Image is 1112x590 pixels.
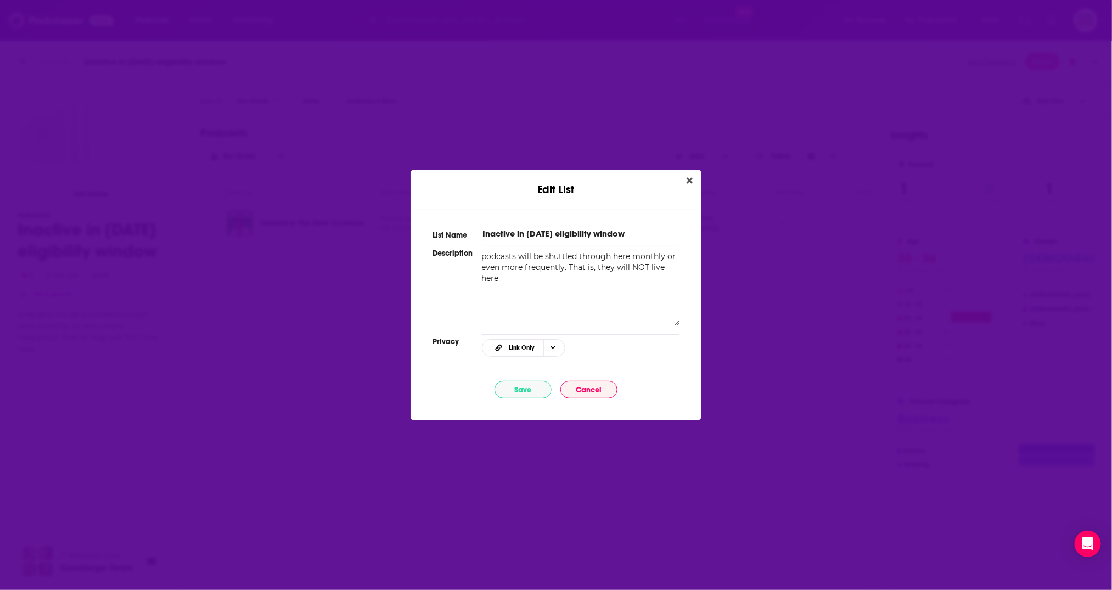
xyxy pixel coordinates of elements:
[482,251,679,325] textarea: podcasts will be shuttled through here monthly or even more frequently. That is, they will NOT li...
[482,228,679,239] input: My Custom List
[482,339,582,357] h2: Choose Privacy
[411,170,701,196] div: Edit List
[1075,531,1101,557] div: Open Intercom Messenger
[495,381,552,398] button: Save
[433,246,469,328] h3: Description
[433,228,469,239] h3: List Name
[682,174,697,188] button: Close
[560,381,617,398] button: Cancel
[509,345,535,351] span: Link Only
[433,334,469,357] h3: Privacy
[482,339,565,357] button: Choose Privacy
